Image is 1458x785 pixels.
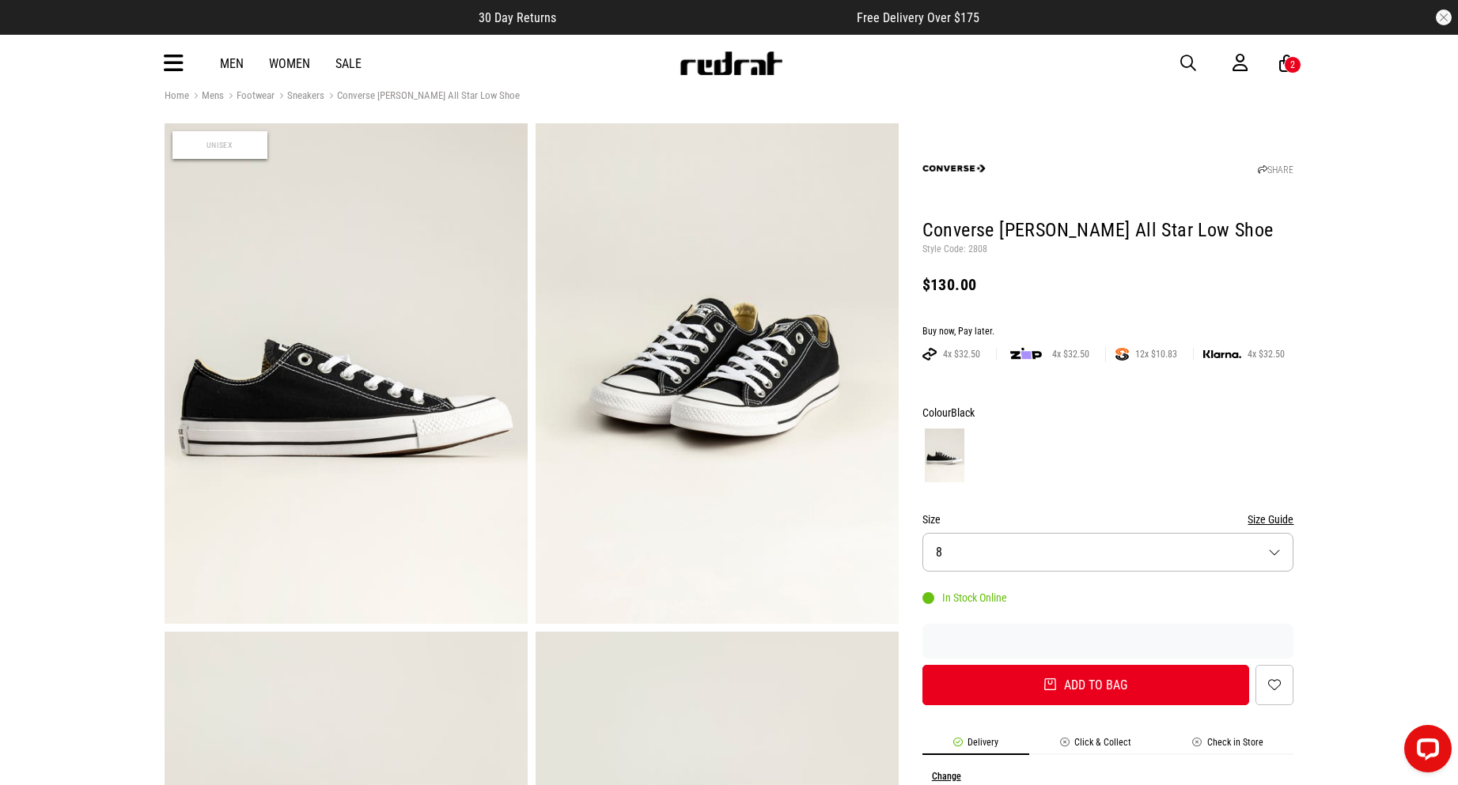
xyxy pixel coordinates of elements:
[1129,348,1183,360] span: 12x $10.83
[922,137,986,200] img: Converse
[1029,737,1162,755] li: Click & Collect
[335,56,362,71] a: Sale
[951,406,975,419] span: Black
[324,89,520,104] a: Converse [PERSON_NAME] All Star Low Shoe
[1248,510,1293,529] button: Size Guide
[588,9,825,25] iframe: Customer reviews powered by Trustpilot
[922,591,1007,604] div: In Stock Online
[1258,164,1293,175] a: SHARE
[1241,348,1291,360] span: 4x $32.50
[269,56,310,71] a: Women
[857,10,979,25] span: Free Delivery Over $175
[1046,348,1096,360] span: 4x $32.50
[922,326,1294,338] div: Buy now, Pay later.
[479,10,556,25] span: 30 Day Returns
[1010,346,1042,362] img: zip
[1115,348,1129,360] img: SPLITPAY
[1162,737,1294,755] li: Check in Store
[220,56,244,71] a: Men
[1392,719,1458,785] iframe: LiveChat chat widget
[925,428,964,482] img: Black
[922,633,1294,649] iframe: Customer reviews powered by Trustpilot
[922,243,1294,256] p: Style Code: 2808
[165,89,189,101] a: Home
[937,348,987,360] span: 4x $32.50
[922,348,937,360] img: AFTERPAY
[172,131,267,159] span: Unisex
[922,510,1294,529] div: Size
[224,89,275,104] a: Footwear
[1279,55,1294,72] a: 2
[1203,350,1241,359] img: KLARNA
[922,275,1294,294] div: $130.00
[922,533,1294,572] button: 8
[189,89,224,104] a: Mens
[679,51,783,75] img: Redrat logo
[922,218,1294,243] h1: Converse [PERSON_NAME] All Star Low Shoe
[1290,59,1295,70] div: 2
[275,89,324,104] a: Sneakers
[536,123,899,624] img: Converse Chuck Taylor All Star Low Shoe in Black
[922,737,1029,755] li: Delivery
[922,665,1250,705] button: Add to bag
[165,123,528,624] img: Converse Chuck Taylor All Star Low Shoe in Black
[932,771,961,782] button: Change
[922,403,1294,422] div: Colour
[936,545,942,560] span: 8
